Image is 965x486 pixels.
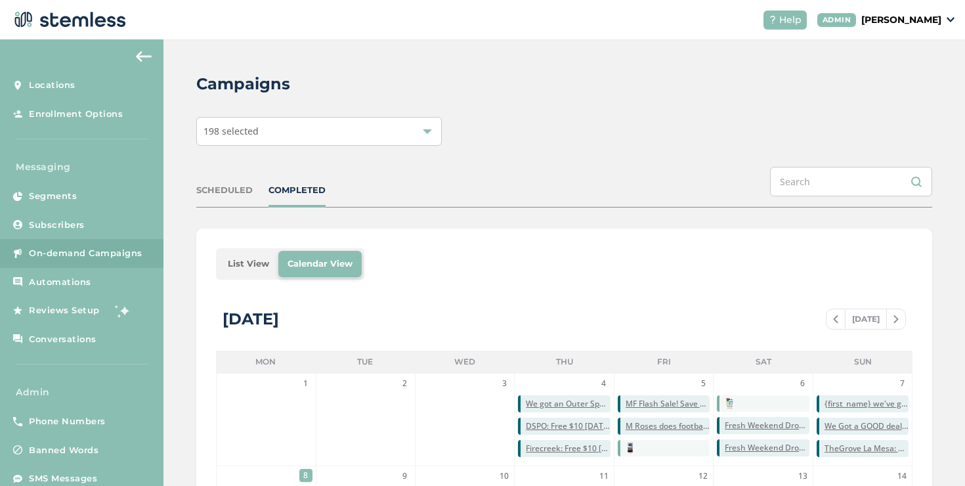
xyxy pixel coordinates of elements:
[29,79,75,92] span: Locations
[29,472,97,485] span: SMS Messages
[204,125,259,137] span: 198 selected
[29,444,98,457] span: Banned Words
[29,304,100,317] span: Reviews Setup
[29,108,123,121] span: Enrollment Options
[29,247,142,260] span: On-demand Campaigns
[196,72,290,96] h2: Campaigns
[196,184,253,197] div: SCHEDULED
[29,415,106,428] span: Phone Numbers
[29,276,91,289] span: Automations
[29,333,96,346] span: Conversations
[817,13,857,27] div: ADMIN
[278,251,362,277] li: Calendar View
[29,190,77,203] span: Segments
[219,251,278,277] li: List View
[899,423,965,486] iframe: Chat Widget
[861,13,941,27] p: [PERSON_NAME]
[769,16,777,24] img: icon-help-white-03924b79.svg
[136,51,152,62] img: icon-arrow-back-accent-c549486e.svg
[110,298,136,324] img: glitter-stars-b7820f95.gif
[11,7,126,33] img: logo-dark-0685b13c.svg
[268,184,326,197] div: COMPLETED
[770,167,932,196] input: Search
[29,219,85,232] span: Subscribers
[947,17,954,22] img: icon_down-arrow-small-66adaf34.svg
[779,13,802,27] span: Help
